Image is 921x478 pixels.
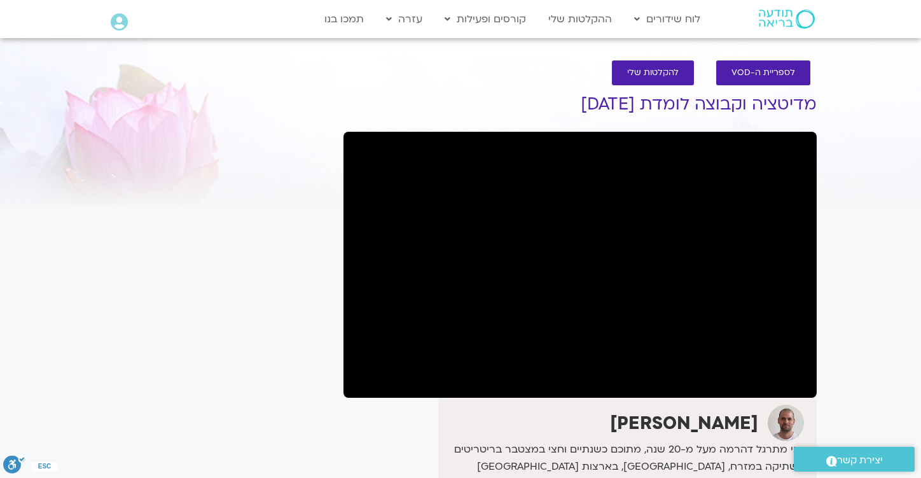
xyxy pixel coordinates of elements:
[731,68,795,78] span: לספריית ה-VOD
[343,95,817,114] h1: מדיטציה וקבוצה לומדת [DATE]
[542,7,618,31] a: ההקלטות שלי
[318,7,370,31] a: תמכו בנו
[628,7,707,31] a: לוח שידורים
[380,7,429,31] a: עזרה
[768,405,804,441] img: דקל קנטי
[716,60,810,85] a: לספריית ה-VOD
[759,10,815,29] img: תודעה בריאה
[438,7,532,31] a: קורסים ופעילות
[612,60,694,85] a: להקלטות שלי
[837,452,883,469] span: יצירת קשר
[794,447,915,472] a: יצירת קשר
[610,411,758,435] strong: [PERSON_NAME]
[627,68,679,78] span: להקלטות שלי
